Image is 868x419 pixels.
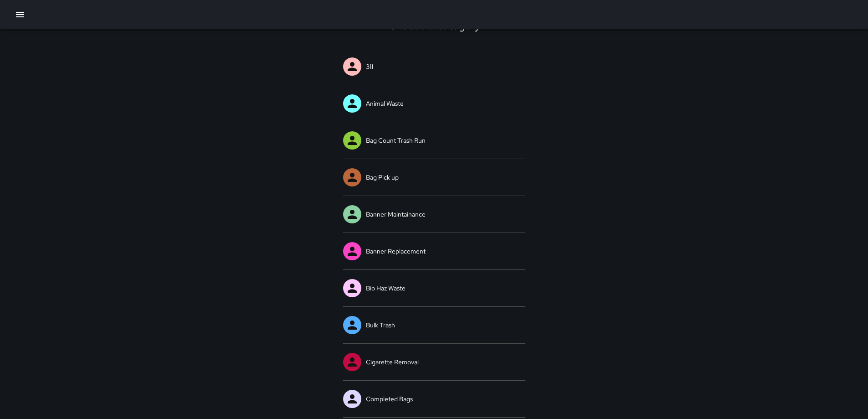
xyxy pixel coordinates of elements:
[343,196,525,233] a: Banner Maintainance
[343,48,525,85] a: 311
[343,159,525,196] a: Bag Pick up
[343,122,525,159] a: Bag Count Trash Run
[343,270,525,306] a: Bio Haz Waste
[343,381,525,417] a: Completed Bags
[343,85,525,122] a: Animal Waste
[343,307,525,343] a: Bulk Trash
[343,233,525,269] a: Banner Replacement
[343,344,525,380] a: Cigarette Removal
